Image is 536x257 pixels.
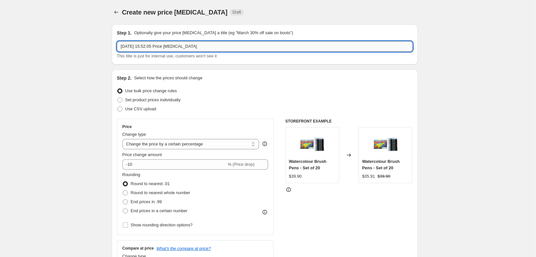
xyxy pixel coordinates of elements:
[125,106,156,111] span: Use CSV upload
[122,9,228,16] span: Create new price [MEDICAL_DATA]
[117,75,132,81] h2: Step 2.
[289,159,327,170] span: Watercolour Brush Pens - Set of 20
[362,159,400,170] span: Watercolour Brush Pens - Set of 20
[134,75,202,81] p: Select how the prices should change
[131,222,193,227] span: Show rounding direction options?
[233,10,241,15] span: Draft
[285,119,413,124] h6: STOREFRONT EXAMPLE
[378,173,390,180] strike: $39.90
[122,159,226,170] input: -15
[122,132,146,137] span: Change type
[299,131,325,156] img: New_Watercolour_Brush_pens_80x.png
[122,172,140,177] span: Rounding
[117,30,132,36] h2: Step 1.
[157,246,211,251] button: What's the compare at price?
[362,173,375,180] div: $35.91
[122,246,154,251] h3: Compare at price
[122,152,162,157] span: Price change amount
[289,173,302,180] div: $39.90
[117,41,413,52] input: 30% off holiday sale
[131,208,187,213] span: End prices in a certain number
[125,97,181,102] span: Set product prices individually
[131,199,162,204] span: End prices in .99
[262,141,268,147] div: help
[122,124,132,129] h3: Price
[117,54,217,58] span: This title is just for internal use, customers won't see it
[125,88,177,93] span: Use bulk price change rules
[134,30,293,36] p: Optionally give your price [MEDICAL_DATA] a title (eg "March 30% off sale on boots")
[373,131,398,156] img: New_Watercolour_Brush_pens_80x.png
[112,8,121,17] button: Price change jobs
[228,162,254,167] span: % (Price drop)
[131,190,190,195] span: Round to nearest whole number
[131,181,170,186] span: Round to nearest .01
